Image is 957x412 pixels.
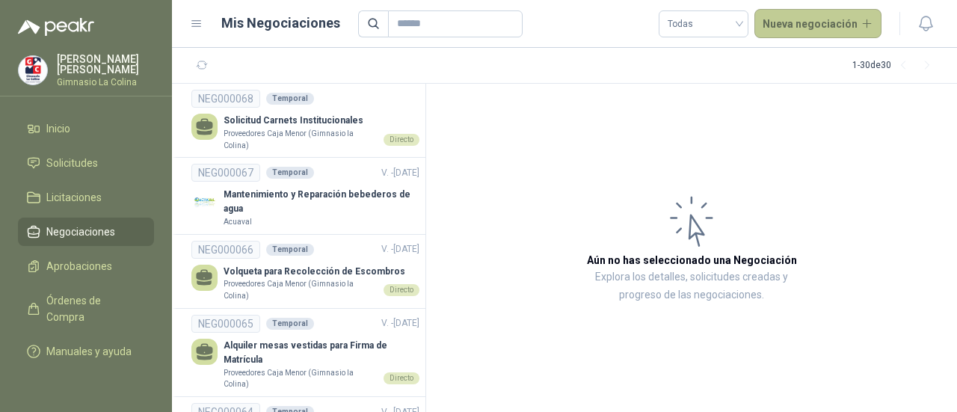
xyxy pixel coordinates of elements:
[46,343,132,360] span: Manuales y ayuda
[191,90,419,151] a: NEG000068TemporalSolicitud Carnets InstitucionalesProveedores Caja Menor (Gimnasio la Colina)Directo
[191,164,260,182] div: NEG000067
[191,188,218,214] img: Company Logo
[668,13,739,35] span: Todas
[221,13,340,34] h1: Mis Negociaciones
[224,339,419,367] p: Alquiler mesas vestidas para Firma de Matrícula
[18,337,154,366] a: Manuales y ayuda
[191,164,419,227] a: NEG000067TemporalV. -[DATE] Company LogoMantenimiento y Reparación bebederos de aguaAcuaval
[18,218,154,246] a: Negociaciones
[384,284,419,296] div: Directo
[46,120,70,137] span: Inicio
[384,372,419,384] div: Directo
[191,241,260,259] div: NEG000066
[224,128,378,151] p: Proveedores Caja Menor (Gimnasio la Colina)
[46,155,98,171] span: Solicitudes
[224,188,419,216] p: Mantenimiento y Reparación bebederos de agua
[576,268,807,304] p: Explora los detalles, solicitudes creadas y progreso de las negociaciones.
[266,93,314,105] div: Temporal
[18,114,154,143] a: Inicio
[224,114,419,128] p: Solicitud Carnets Institucionales
[46,258,112,274] span: Aprobaciones
[266,318,314,330] div: Temporal
[266,167,314,179] div: Temporal
[18,252,154,280] a: Aprobaciones
[587,252,797,268] h3: Aún no has seleccionado una Negociación
[46,224,115,240] span: Negociaciones
[754,9,882,39] button: Nueva negociación
[19,56,47,84] img: Company Logo
[224,367,378,390] p: Proveedores Caja Menor (Gimnasio la Colina)
[224,265,419,279] p: Volqueta para Recolección de Escombros
[191,90,260,108] div: NEG000068
[381,244,419,254] span: V. - [DATE]
[46,292,140,325] span: Órdenes de Compra
[57,78,154,87] p: Gimnasio La Colina
[224,216,252,228] p: Acuaval
[381,318,419,328] span: V. - [DATE]
[18,183,154,212] a: Licitaciones
[18,18,94,36] img: Logo peakr
[852,54,939,78] div: 1 - 30 de 30
[46,189,102,206] span: Licitaciones
[18,149,154,177] a: Solicitudes
[57,54,154,75] p: [PERSON_NAME] [PERSON_NAME]
[381,167,419,178] span: V. - [DATE]
[384,134,419,146] div: Directo
[191,315,260,333] div: NEG000065
[18,286,154,331] a: Órdenes de Compra
[191,315,419,390] a: NEG000065TemporalV. -[DATE] Alquiler mesas vestidas para Firma de MatrículaProveedores Caja Menor...
[191,241,419,302] a: NEG000066TemporalV. -[DATE] Volqueta para Recolección de EscombrosProveedores Caja Menor (Gimnasi...
[224,278,378,301] p: Proveedores Caja Menor (Gimnasio la Colina)
[266,244,314,256] div: Temporal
